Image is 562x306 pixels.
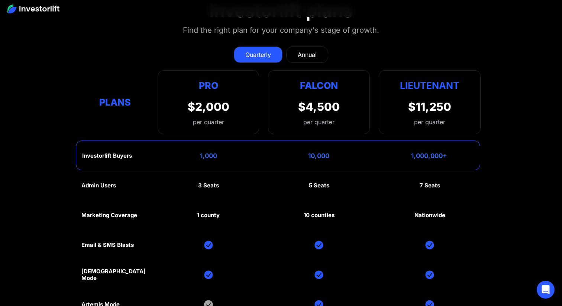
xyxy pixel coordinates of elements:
strong: Lieutenant [400,80,459,91]
div: 7 Seats [420,182,440,189]
div: Find the right plan for your company's stage of growth. [183,24,379,36]
div: Email & SMS Blasts [81,242,134,248]
div: 10 counties [304,212,335,219]
div: per quarter [414,117,445,126]
div: Investorlift Buyers [82,152,132,159]
div: $4,500 [298,100,340,113]
div: 1 county [197,212,220,219]
div: [DEMOGRAPHIC_DATA] Mode [81,268,149,281]
div: 5 Seats [309,182,329,189]
div: 3 Seats [198,182,219,189]
div: per quarter [303,117,335,126]
div: per quarter [188,117,229,126]
div: $2,000 [188,100,229,113]
div: $11,250 [408,100,451,113]
div: 1,000,000+ [411,152,447,160]
div: 1,000 [200,152,217,160]
div: Pro [188,78,229,93]
div: Admin Users [81,182,116,189]
div: Annual [298,50,317,59]
div: 10,000 [308,152,329,160]
div: Quarterly [245,50,271,59]
div: Open Intercom Messenger [537,281,555,299]
div: Falcon [300,78,338,93]
div: Marketing Coverage [81,212,137,219]
div: Plans [81,95,149,110]
div: Nationwide [414,212,445,219]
